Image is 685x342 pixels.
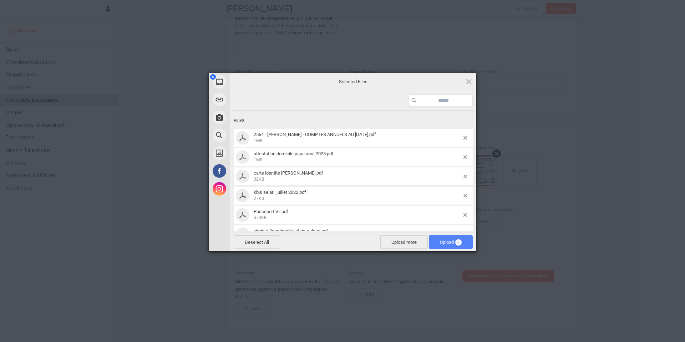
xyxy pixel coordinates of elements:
[234,235,280,249] span: Deselect All
[380,235,428,249] span: Upload more
[254,132,376,137] span: 2564 - [PERSON_NAME] - COMPTES ANNUELS AU [DATE].pdf
[254,209,288,214] span: Passeport Vir.pdf
[252,170,463,182] span: carte identité lau.pdf
[254,196,264,201] span: 27KB
[455,239,462,246] span: 6
[429,235,473,249] span: Upload
[252,151,463,163] span: attestation domicile papa aout 2025.pdf
[209,109,294,126] div: Take Photo
[254,170,323,176] span: carte identité [PERSON_NAME].pdf
[252,132,463,144] span: 2564 - SELARL LAURENT DESMAISON - COMPTES ANNUELS AU 31-12-2024.pdf
[252,209,463,221] span: Passeport Vir.pdf
[254,215,267,220] span: 473KB
[209,162,294,180] div: Facebook
[254,151,334,156] span: attestation domicile papa aout 2025.pdf
[254,190,306,195] span: kbis selarl_juillet 2022.pdf
[209,144,294,162] div: Unsplash
[234,114,473,127] div: Files
[209,180,294,198] div: Instagram
[465,77,473,85] span: Click here or hit ESC to close picker
[209,126,294,144] div: Web Search
[252,190,463,201] span: kbis selarl_juillet 2022.pdf
[254,228,328,233] span: virginie-3derniersbulletins-salaire.pdf
[254,177,264,182] span: 32KB
[254,157,262,162] span: 1MB
[440,240,462,245] span: Upload
[254,138,262,143] span: 1MB
[252,228,463,240] span: virginie-3derniersbulletins-salaire.pdf
[209,73,294,91] div: My Device
[282,79,425,85] span: Selected Files
[210,74,216,80] span: 6
[209,91,294,109] div: Link (URL)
